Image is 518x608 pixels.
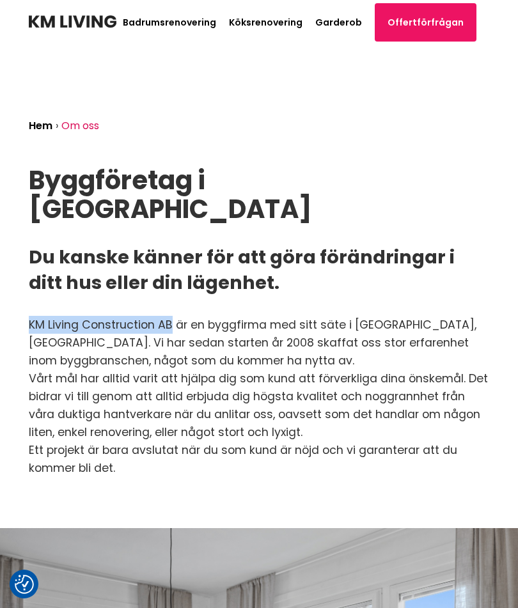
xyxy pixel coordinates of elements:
a: Badrumsrenovering [123,16,216,29]
a: Garderob [315,16,362,29]
li: Om oss [61,116,102,136]
img: KM Living [29,15,116,28]
a: Offertförfrågan [375,3,476,42]
h2: Du kanske känner för att göra förändringar i ditt hus eller din lägenhet. [29,244,489,295]
img: Revisit consent button [15,575,34,594]
h1: Byggföretag i [GEOGRAPHIC_DATA] [29,166,489,224]
p: KM Living Construction AB är en byggfirma med sitt säte i [GEOGRAPHIC_DATA], [GEOGRAPHIC_DATA]. V... [29,316,489,477]
button: Samtyckesinställningar [15,575,34,594]
a: Hem [29,118,52,133]
li: › [56,116,61,136]
a: Köksrenovering [229,16,302,29]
